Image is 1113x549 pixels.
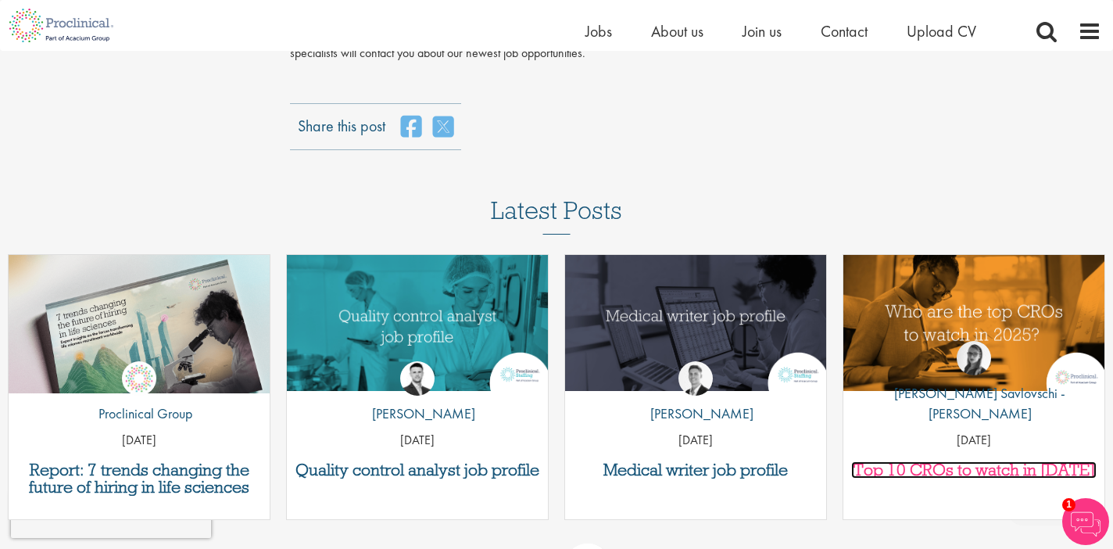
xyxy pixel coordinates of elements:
[9,255,270,393] a: Link to a post
[843,255,1104,393] a: Link to a post
[87,404,192,424] p: Proclinical Group
[9,432,270,450] p: [DATE]
[821,21,868,41] a: Contact
[851,461,1097,479] a: Top 10 CROs to watch in [DATE]
[957,341,991,375] img: Theodora Savlovschi - Wicks
[843,432,1104,450] p: [DATE]
[1062,498,1075,511] span: 1
[491,197,622,235] h3: Latest Posts
[651,21,703,41] a: About us
[287,432,548,450] p: [DATE]
[16,461,262,496] a: Report: 7 trends changing the future of hiring in life sciences
[122,361,156,396] img: Proclinical Group
[400,361,435,396] img: Joshua Godden
[433,115,453,138] a: share on twitter
[843,383,1104,423] p: [PERSON_NAME] Savlovschi - [PERSON_NAME]
[360,361,475,432] a: Joshua Godden [PERSON_NAME]
[843,341,1104,431] a: Theodora Savlovschi - Wicks [PERSON_NAME] Savlovschi - [PERSON_NAME]
[565,432,826,450] p: [DATE]
[1062,498,1109,545] img: Chatbot
[360,404,475,424] p: [PERSON_NAME]
[639,404,753,424] p: [PERSON_NAME]
[287,255,548,391] img: quality control analyst job profile
[298,115,385,126] label: Share this post
[87,361,192,432] a: Proclinical Group Proclinical Group
[639,361,753,432] a: George Watson [PERSON_NAME]
[573,461,818,479] a: Medical writer job profile
[678,361,713,396] img: George Watson
[295,461,540,479] a: Quality control analyst job profile
[9,255,270,402] img: Proclinical: Life sciences hiring trends report 2025
[843,255,1104,391] img: Top 10 CROs 2025 | Proclinical
[585,21,612,41] a: Jobs
[287,255,548,393] a: Link to a post
[907,21,976,41] a: Upload CV
[565,255,826,391] img: Medical writer job profile
[565,255,826,393] a: Link to a post
[743,21,782,41] a: Join us
[401,115,421,138] a: share on facebook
